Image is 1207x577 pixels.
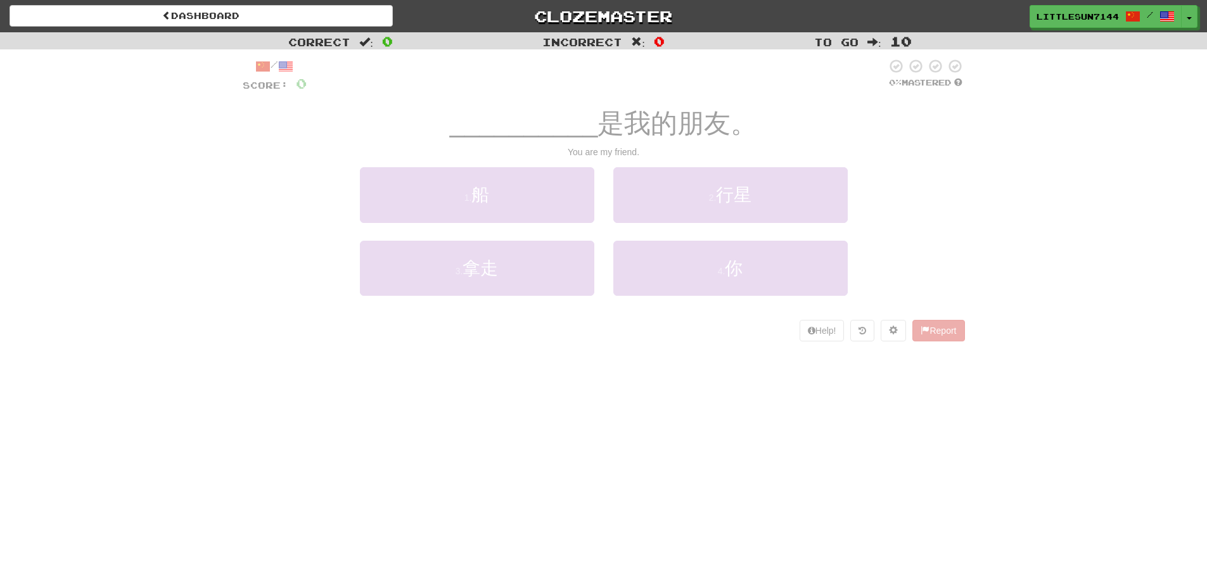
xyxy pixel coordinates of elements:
[360,167,594,222] button: 1.船
[471,185,489,205] span: 船
[716,185,751,205] span: 行星
[814,35,859,48] span: To go
[382,34,393,49] span: 0
[631,37,645,48] span: :
[890,34,912,49] span: 10
[850,320,874,341] button: Round history (alt+y)
[867,37,881,48] span: :
[725,258,743,278] span: 你
[243,80,288,91] span: Score:
[464,193,472,203] small: 1 .
[243,58,307,74] div: /
[800,320,845,341] button: Help!
[463,258,498,278] span: 拿走
[360,241,594,296] button: 3.拿走
[456,266,463,276] small: 3 .
[718,266,725,276] small: 4 .
[450,108,598,138] span: __________
[654,34,665,49] span: 0
[1030,5,1182,28] a: LittleSun7144 /
[613,241,848,296] button: 4.你
[10,5,393,27] a: Dashboard
[597,108,757,138] span: 是我的朋友。
[359,37,373,48] span: :
[889,77,902,87] span: 0 %
[243,146,965,158] div: You are my friend.
[542,35,622,48] span: Incorrect
[1147,10,1153,19] span: /
[288,35,350,48] span: Correct
[709,193,717,203] small: 2 .
[296,75,307,91] span: 0
[1037,11,1119,22] span: LittleSun7144
[912,320,964,341] button: Report
[412,5,795,27] a: Clozemaster
[886,77,965,89] div: Mastered
[613,167,848,222] button: 2.行星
